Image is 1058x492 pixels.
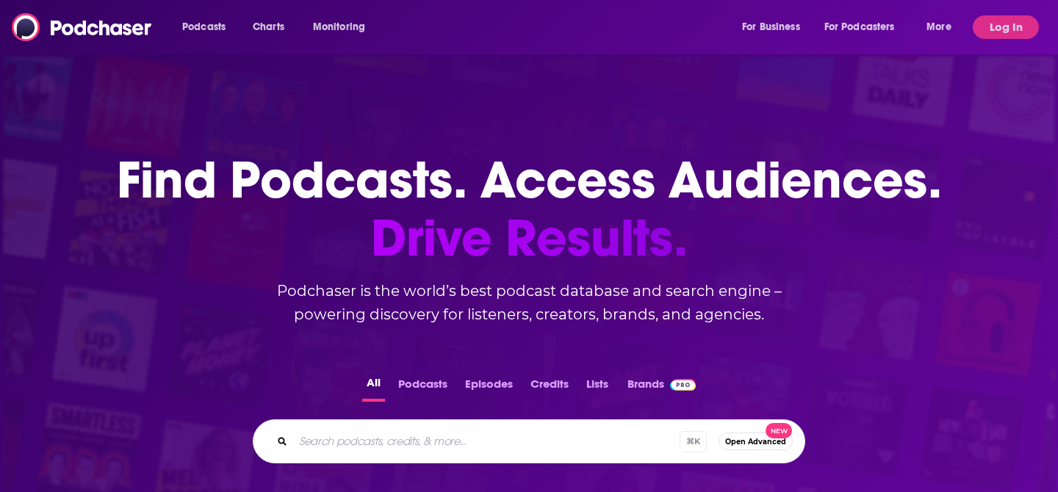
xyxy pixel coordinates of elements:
div: Search podcasts, credits, & more... [253,419,805,463]
span: Drive Results. [117,209,942,267]
button: open menu [732,15,818,39]
input: Search podcasts, credits, & more... [293,430,680,453]
button: Podcasts [394,373,452,402]
span: For Business [742,17,800,37]
button: open menu [916,15,970,39]
span: Podcasts [182,17,226,37]
span: New [766,423,792,438]
button: open menu [303,15,384,39]
button: All [362,373,385,402]
button: Lists [582,373,613,402]
button: Open AdvancedNew [719,433,793,450]
span: Monitoring [313,17,365,37]
h1: Find Podcasts. Access Audiences. [117,151,942,267]
button: open menu [815,15,916,39]
span: Open Advanced [725,438,786,446]
button: Log In [973,15,1039,39]
img: Podchaser Pro [670,379,696,391]
a: Charts [243,15,293,39]
img: Podchaser - Follow, Share and Rate Podcasts [12,13,153,41]
span: For Podcasters [824,17,895,37]
h2: Podchaser is the world’s best podcast database and search engine – powering discovery for listene... [235,279,823,326]
button: Credits [526,373,573,402]
button: Episodes [461,373,517,402]
span: ⌘ K [680,431,707,452]
a: BrandsPodchaser Pro [627,373,696,402]
button: open menu [172,15,245,39]
span: Charts [253,17,284,37]
span: More [926,17,951,37]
